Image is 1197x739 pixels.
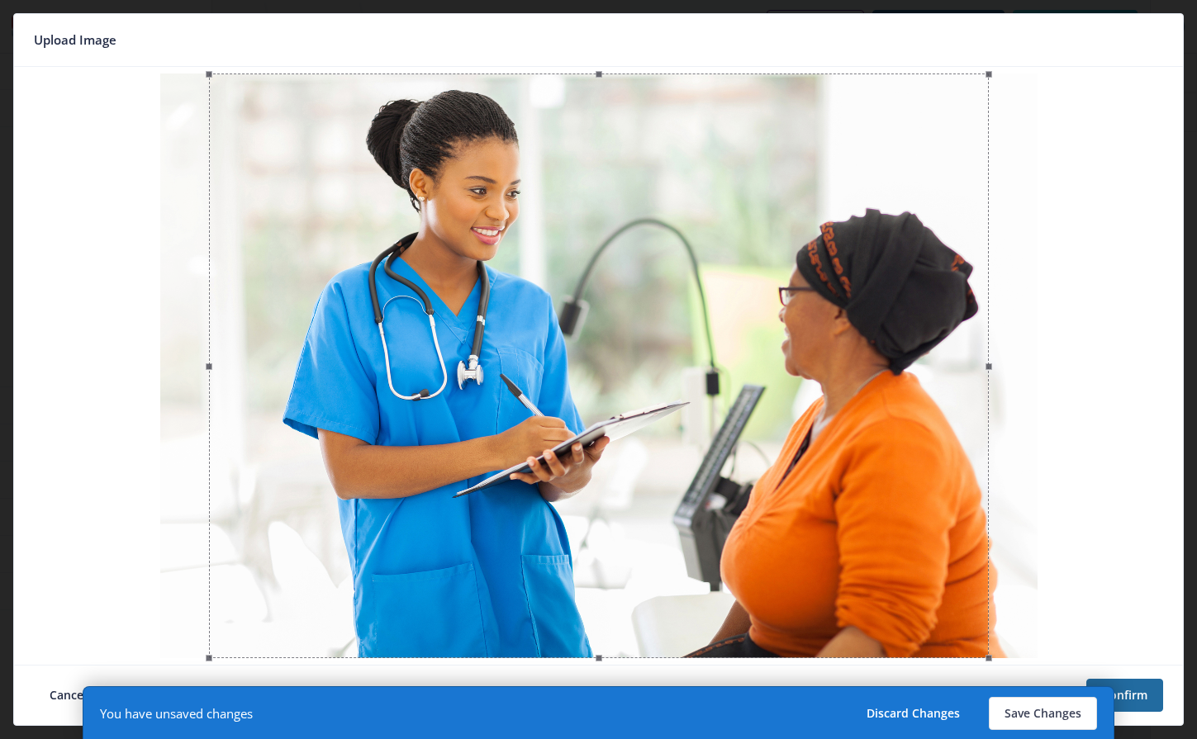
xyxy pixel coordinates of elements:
[989,697,1097,730] button: Save Changes
[851,697,976,730] button: Discard Changes
[34,679,102,712] button: Cancel
[1086,679,1163,712] button: Confirm
[34,27,116,53] span: Upload Image
[100,705,253,722] div: You have unsaved changes
[160,73,1038,658] img: 2Q==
